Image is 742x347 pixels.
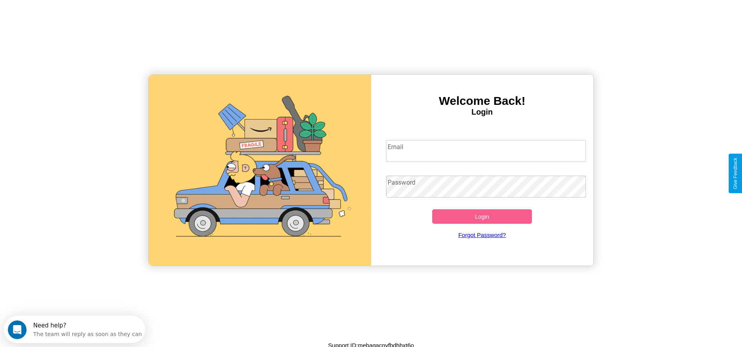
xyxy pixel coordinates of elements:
[29,7,138,13] div: Need help?
[4,316,145,343] iframe: Intercom live chat discovery launcher
[8,320,27,339] iframe: Intercom live chat
[382,224,582,246] a: Forgot Password?
[371,108,593,117] h4: Login
[371,94,593,108] h3: Welcome Back!
[432,209,532,224] button: Login
[149,75,371,266] img: gif
[3,3,146,25] div: Open Intercom Messenger
[29,13,138,21] div: The team will reply as soon as they can
[733,158,738,189] div: Give Feedback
